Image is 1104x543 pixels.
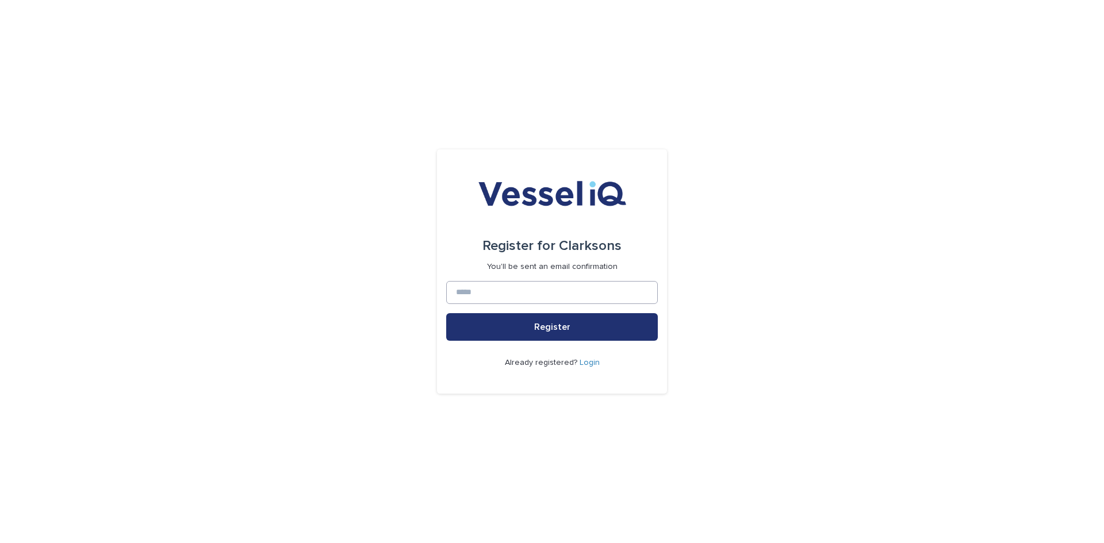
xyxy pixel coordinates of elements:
[534,322,570,332] span: Register
[482,239,555,253] span: Register for
[580,359,600,367] a: Login
[478,177,626,211] img: DY2harLS7Ky7oFY6OHCp
[482,230,622,262] div: Clarksons
[505,359,580,367] span: Already registered?
[446,313,658,341] button: Register
[487,262,618,272] p: You'll be sent an email confirmation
